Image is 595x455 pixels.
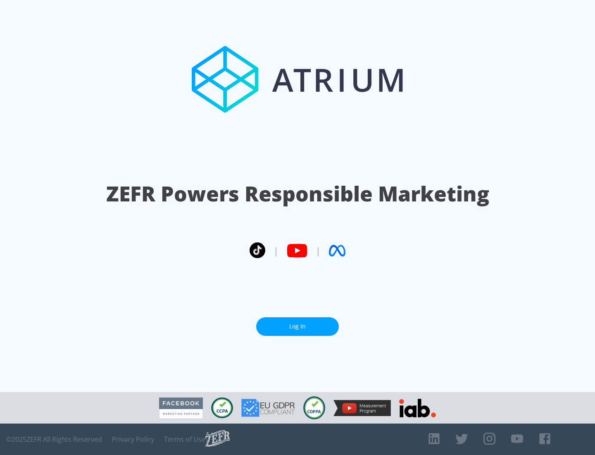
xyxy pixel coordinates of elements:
img: GDPR Compliant [241,399,295,417]
a: Log In [256,317,339,336]
a: Privacy Policy [112,435,154,443]
a: Terms of Use [164,435,205,443]
img: Facebook Marketing Partner [159,398,203,419]
img: CCPA Compliant [211,398,233,418]
span: | [274,244,278,257]
img: COPPA Compliant [303,396,325,419]
span: | [316,244,321,257]
img: YouTube Measurement Program [333,400,391,416]
h1: ZEFR Powers Responsible Marketing [106,180,489,208]
span: © 2025 ZEFR All Rights Reserved [6,435,102,443]
img: IAB [399,399,436,417]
